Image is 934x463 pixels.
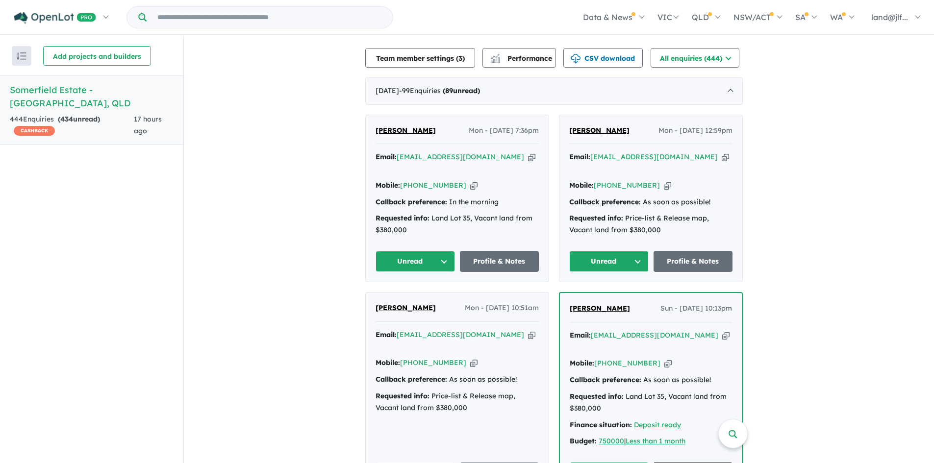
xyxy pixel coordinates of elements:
strong: Requested info: [376,214,429,222]
span: 3 [458,54,462,63]
div: As soon as possible! [569,196,732,208]
button: Unread [569,251,649,272]
strong: Email: [570,331,591,340]
span: Mon - [DATE] 12:59pm [658,125,732,137]
a: [PHONE_NUMBER] [400,181,466,190]
img: download icon [571,54,581,64]
button: Copy [528,330,535,340]
strong: Email: [376,152,397,161]
a: [PERSON_NAME] [569,125,630,137]
a: [PERSON_NAME] [570,303,630,315]
div: Price-list & Release map, Vacant land from $380,000 [376,390,539,414]
div: 444 Enquir ies [10,114,134,137]
img: Openlot PRO Logo White [14,12,96,24]
strong: ( unread) [58,115,100,123]
button: Copy [722,152,729,162]
span: Mon - [DATE] 7:36pm [469,125,539,137]
a: 750000 [599,437,624,445]
button: Copy [528,152,535,162]
button: Unread [376,251,455,272]
strong: Finance situation: [570,420,632,429]
strong: Requested info: [569,214,623,222]
strong: Callback preference: [569,197,641,206]
strong: Mobile: [376,358,400,367]
img: line-chart.svg [491,54,500,59]
button: Copy [722,330,730,341]
strong: Requested info: [376,391,429,400]
a: Less than 1 month [626,437,685,445]
a: [PHONE_NUMBER] [400,358,466,367]
strong: Callback preference: [570,375,641,384]
strong: Email: [376,330,397,339]
span: [PERSON_NAME] [570,304,630,313]
span: - 99 Enquir ies [399,86,480,95]
img: sort.svg [17,52,26,60]
strong: Requested info: [570,392,624,401]
span: [PERSON_NAME] [376,303,436,312]
strong: Mobile: [570,359,594,367]
button: All enquiries (444) [651,48,739,68]
button: Copy [470,180,478,191]
a: Deposit ready [634,420,681,429]
button: Add projects and builders [43,46,151,66]
input: Try estate name, suburb, builder or developer [149,7,391,28]
span: Performance [492,54,552,63]
span: land@jlf... [871,12,908,22]
strong: Callback preference: [376,197,447,206]
button: Copy [664,180,671,191]
a: [EMAIL_ADDRESS][DOMAIN_NAME] [590,152,718,161]
button: Copy [470,358,478,368]
div: As soon as possible! [376,374,539,386]
a: Profile & Notes [654,251,733,272]
span: CASHBACK [14,126,55,136]
a: [PERSON_NAME] [376,125,436,137]
a: [EMAIL_ADDRESS][DOMAIN_NAME] [591,331,718,340]
img: bar-chart.svg [490,57,500,63]
strong: Budget: [570,437,597,445]
div: [DATE] [365,77,743,105]
a: [PHONE_NUMBER] [594,181,660,190]
a: [EMAIL_ADDRESS][DOMAIN_NAME] [397,152,524,161]
a: [PHONE_NUMBER] [594,359,660,367]
span: 89 [445,86,453,95]
span: Mon - [DATE] 10:51am [465,302,539,314]
strong: ( unread) [443,86,480,95]
strong: Callback preference: [376,375,447,384]
div: As soon as possible! [570,374,732,386]
span: 17 hours ago [134,115,162,135]
div: Land Lot 35, Vacant land from $380,000 [570,391,732,414]
span: 434 [60,115,73,123]
span: [PERSON_NAME] [376,126,436,135]
a: [PERSON_NAME] [376,302,436,314]
button: Team member settings (3) [365,48,475,68]
button: CSV download [563,48,643,68]
strong: Email: [569,152,590,161]
strong: Mobile: [376,181,400,190]
button: Performance [482,48,556,68]
div: Price-list & Release map, Vacant land from $380,000 [569,213,732,236]
a: [EMAIL_ADDRESS][DOMAIN_NAME] [397,330,524,339]
a: Profile & Notes [460,251,539,272]
div: In the morning [376,196,539,208]
button: Copy [664,358,672,368]
div: Land Lot 35, Vacant land from $380,000 [376,213,539,236]
div: | [570,436,732,447]
h5: Somerfield Estate - [GEOGRAPHIC_DATA] , QLD [10,83,174,110]
strong: Mobile: [569,181,594,190]
span: Sun - [DATE] 10:13pm [660,303,732,315]
span: [PERSON_NAME] [569,126,630,135]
